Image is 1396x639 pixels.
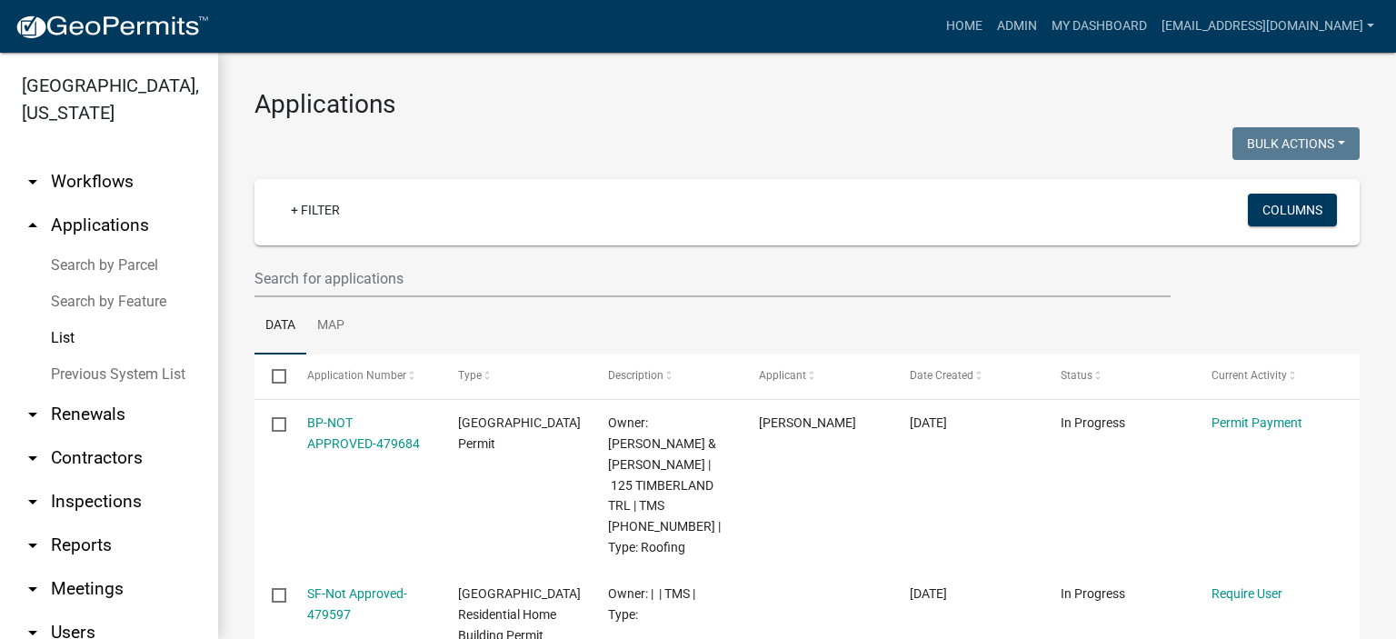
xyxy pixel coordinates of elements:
[1212,586,1282,601] a: Require User
[254,89,1360,120] h3: Applications
[1061,369,1092,382] span: Status
[608,369,663,382] span: Description
[910,369,973,382] span: Date Created
[254,260,1171,297] input: Search for applications
[759,415,856,430] span: Jeremy
[440,354,591,398] datatable-header-cell: Type
[1212,415,1302,430] a: Permit Payment
[910,586,947,601] span: 09/16/2025
[307,369,406,382] span: Application Number
[22,215,44,236] i: arrow_drop_up
[1154,9,1381,44] a: [EMAIL_ADDRESS][DOMAIN_NAME]
[759,369,806,382] span: Applicant
[742,354,892,398] datatable-header-cell: Applicant
[591,354,742,398] datatable-header-cell: Description
[289,354,440,398] datatable-header-cell: Application Number
[254,354,289,398] datatable-header-cell: Select
[1232,127,1360,160] button: Bulk Actions
[22,171,44,193] i: arrow_drop_down
[22,404,44,425] i: arrow_drop_down
[307,415,420,451] a: BP-NOT APPROVED-479684
[22,491,44,513] i: arrow_drop_down
[1212,369,1287,382] span: Current Activity
[1044,9,1154,44] a: My Dashboard
[458,415,581,451] span: Abbeville County Building Permit
[939,9,990,44] a: Home
[910,415,947,430] span: 09/17/2025
[990,9,1044,44] a: Admin
[458,369,482,382] span: Type
[1061,586,1125,601] span: In Progress
[608,415,721,554] span: Owner: CLARK WILLIAM O & JANICE T | 125 TIMBERLAND TRL | TMS 098-00-00-081 | Type: Roofing
[22,578,44,600] i: arrow_drop_down
[1043,354,1194,398] datatable-header-cell: Status
[276,194,354,226] a: + Filter
[892,354,1043,398] datatable-header-cell: Date Created
[306,297,355,355] a: Map
[22,534,44,556] i: arrow_drop_down
[608,586,695,622] span: Owner: | | TMS | Type:
[22,447,44,469] i: arrow_drop_down
[1248,194,1337,226] button: Columns
[254,297,306,355] a: Data
[307,586,407,622] a: SF-Not Approved-479597
[1194,354,1345,398] datatable-header-cell: Current Activity
[1061,415,1125,430] span: In Progress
